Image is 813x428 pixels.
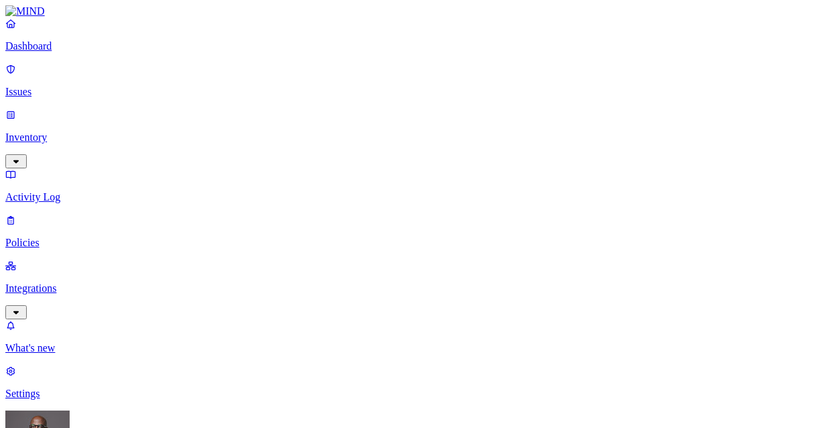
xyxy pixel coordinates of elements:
a: MIND [5,5,808,17]
p: Dashboard [5,40,808,52]
img: MIND [5,5,45,17]
a: Inventory [5,109,808,166]
a: Policies [5,214,808,249]
p: Activity Log [5,191,808,203]
p: Policies [5,237,808,249]
a: What's new [5,319,808,354]
a: Integrations [5,260,808,317]
p: Inventory [5,131,808,144]
p: Integrations [5,282,808,295]
a: Dashboard [5,17,808,52]
a: Activity Log [5,168,808,203]
p: What's new [5,342,808,354]
p: Settings [5,388,808,400]
a: Settings [5,365,808,400]
a: Issues [5,63,808,98]
p: Issues [5,86,808,98]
